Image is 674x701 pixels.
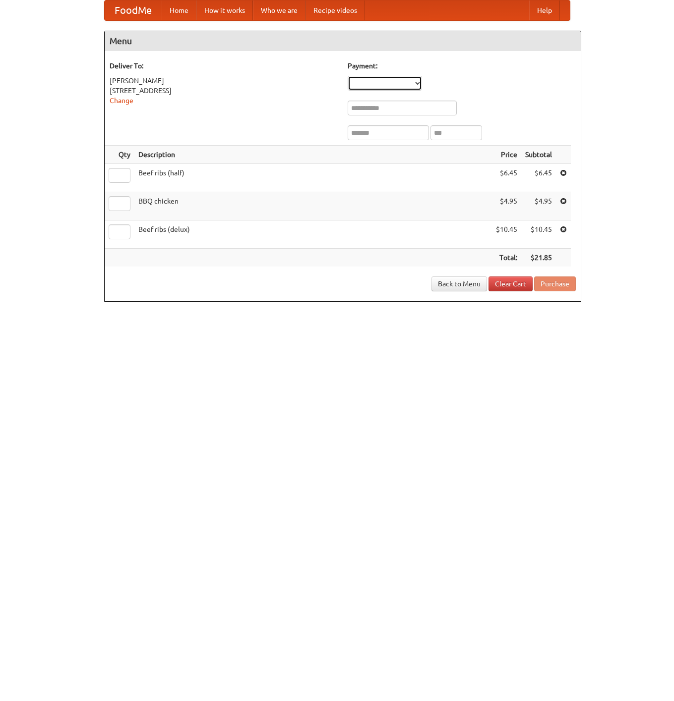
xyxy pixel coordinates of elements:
div: [PERSON_NAME] [110,76,338,86]
th: $21.85 [521,249,556,267]
td: $6.45 [521,164,556,192]
a: Back to Menu [431,276,487,291]
td: $4.95 [521,192,556,220]
td: Beef ribs (half) [134,164,492,192]
td: $4.95 [492,192,521,220]
th: Price [492,146,521,164]
a: Home [162,0,196,20]
a: Change [110,97,133,105]
th: Description [134,146,492,164]
a: Clear Cart [489,276,533,291]
th: Qty [105,146,134,164]
a: How it works [196,0,253,20]
th: Total: [492,249,521,267]
button: Purchase [534,276,576,291]
div: [STREET_ADDRESS] [110,86,338,96]
td: $10.45 [492,220,521,249]
td: BBQ chicken [134,192,492,220]
a: Who we are [253,0,306,20]
a: Recipe videos [306,0,365,20]
td: Beef ribs (delux) [134,220,492,249]
td: $10.45 [521,220,556,249]
td: $6.45 [492,164,521,192]
h4: Menu [105,31,581,51]
a: FoodMe [105,0,162,20]
a: Help [529,0,560,20]
h5: Payment: [348,61,576,71]
th: Subtotal [521,146,556,164]
h5: Deliver To: [110,61,338,71]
